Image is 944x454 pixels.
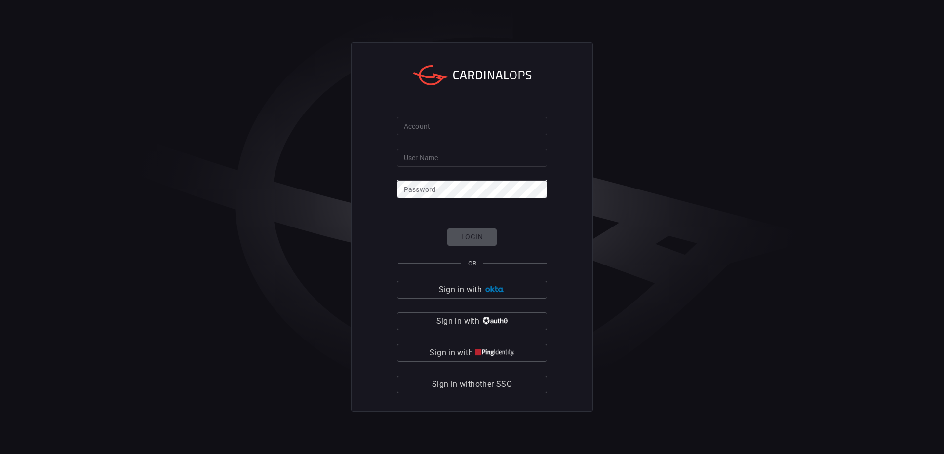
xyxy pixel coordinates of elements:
[397,281,547,299] button: Sign in with
[481,317,508,325] img: vP8Hhh4KuCH8AavWKdZY7RZgAAAAASUVORK5CYII=
[484,286,505,293] img: Ad5vKXme8s1CQAAAABJRU5ErkJggg==
[432,378,512,391] span: Sign in with other SSO
[439,283,482,297] span: Sign in with
[397,312,547,330] button: Sign in with
[397,117,547,135] input: Type your account
[436,314,479,328] span: Sign in with
[397,344,547,362] button: Sign in with
[397,149,547,167] input: Type your user name
[475,349,514,356] img: quu4iresuhQAAAABJRU5ErkJggg==
[468,260,476,267] span: OR
[430,346,472,360] span: Sign in with
[397,376,547,393] button: Sign in withother SSO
